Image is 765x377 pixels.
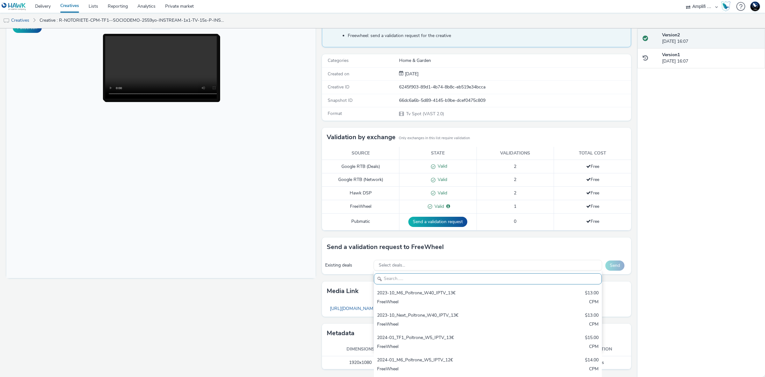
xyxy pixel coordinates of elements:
[750,2,760,11] img: Support Hawk
[721,1,733,11] a: Hawk Academy
[662,32,680,38] strong: Version 2
[328,57,349,64] span: Categories
[322,200,399,213] td: FreeWheel
[327,132,396,142] h3: Validation by exchange
[662,52,680,58] strong: Version 1
[404,71,419,77] div: Creation 22 August 2025, 16:07
[589,321,599,328] div: CPM
[514,218,516,224] span: 0
[399,136,470,141] small: Only exchanges in this list require validation
[514,203,516,209] span: 1
[554,147,631,160] th: Total cost
[514,190,516,196] span: 2
[377,321,524,328] div: FreeWheel
[328,97,353,103] span: Snapshot ID
[585,357,599,364] div: $14.00
[322,173,399,187] td: Google RTB (Network)
[432,203,444,209] span: Valid
[322,356,399,369] td: 1920x1080
[322,160,399,173] td: Google RTB (Deals)
[322,213,399,230] td: Pubmatic
[399,84,630,90] div: 6245f903-89d1-4b74-8b8c-eb519e34bcca
[328,84,349,90] span: Creative ID
[586,163,599,170] span: Free
[322,343,399,356] th: Dimensions
[605,260,624,271] button: Send
[586,203,599,209] span: Free
[585,312,599,320] div: $13.00
[404,71,419,77] span: [DATE]
[662,52,760,65] div: [DATE] 16:07
[514,177,516,183] span: 2
[435,177,447,183] span: Valid
[721,1,731,11] img: Hawk Academy
[2,3,26,11] img: undefined Logo
[377,290,524,297] div: 2023-10_M6_Poltrone_W40_IPTV_13€
[589,343,599,351] div: CPM
[3,18,10,24] img: tv
[405,111,444,117] span: Tv Spot (VAST 2.0)
[377,343,524,351] div: FreeWheel
[327,286,359,296] h3: Media link
[435,190,447,196] span: Valid
[379,263,405,268] span: Select deals...
[408,217,467,227] button: Send a validation request
[589,366,599,373] div: CPM
[589,299,599,306] div: CPM
[36,13,228,28] a: Creative : R-NOTORIETE-CPM-TF1--SOCIODEMO-2559yo-INSTREAM-1x1-TV-15s-P-INSTREAM-1x1-W35Promo-$427...
[586,218,599,224] span: Free
[325,262,370,268] div: Existing deals
[377,335,524,342] div: 2024-01_TF1_Poltrone_W5_IPTV_13€
[377,312,524,320] div: 2023-10_Next_Poltrone_W40_IPTV_13€
[322,147,399,160] th: Source
[327,302,416,315] a: [URL][DOMAIN_NAME][DOMAIN_NAME]
[377,299,524,306] div: FreeWheel
[435,163,447,169] span: Valid
[327,242,444,252] h3: Send a validation request to FreeWheel
[328,71,349,77] span: Created on
[348,33,628,39] li: Freewheel: send a validation request for the creative
[586,190,599,196] span: Free
[377,357,524,364] div: 2024-01_M6_Poltrone_W5_IPTV_12€
[399,147,477,160] th: State
[585,335,599,342] div: $15.00
[399,97,630,104] div: 66dc6a6b-5d89-4145-b9be-dcef0475c809
[586,177,599,183] span: Free
[514,163,516,170] span: 2
[374,273,602,284] input: Search......
[328,110,342,117] span: Format
[662,32,760,45] div: [DATE] 16:07
[377,366,524,373] div: FreeWheel
[585,290,599,297] div: $13.00
[477,147,554,160] th: Validations
[322,187,399,200] td: Hawk DSP
[399,57,630,64] div: Home & Garden
[327,328,354,338] h3: Metadata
